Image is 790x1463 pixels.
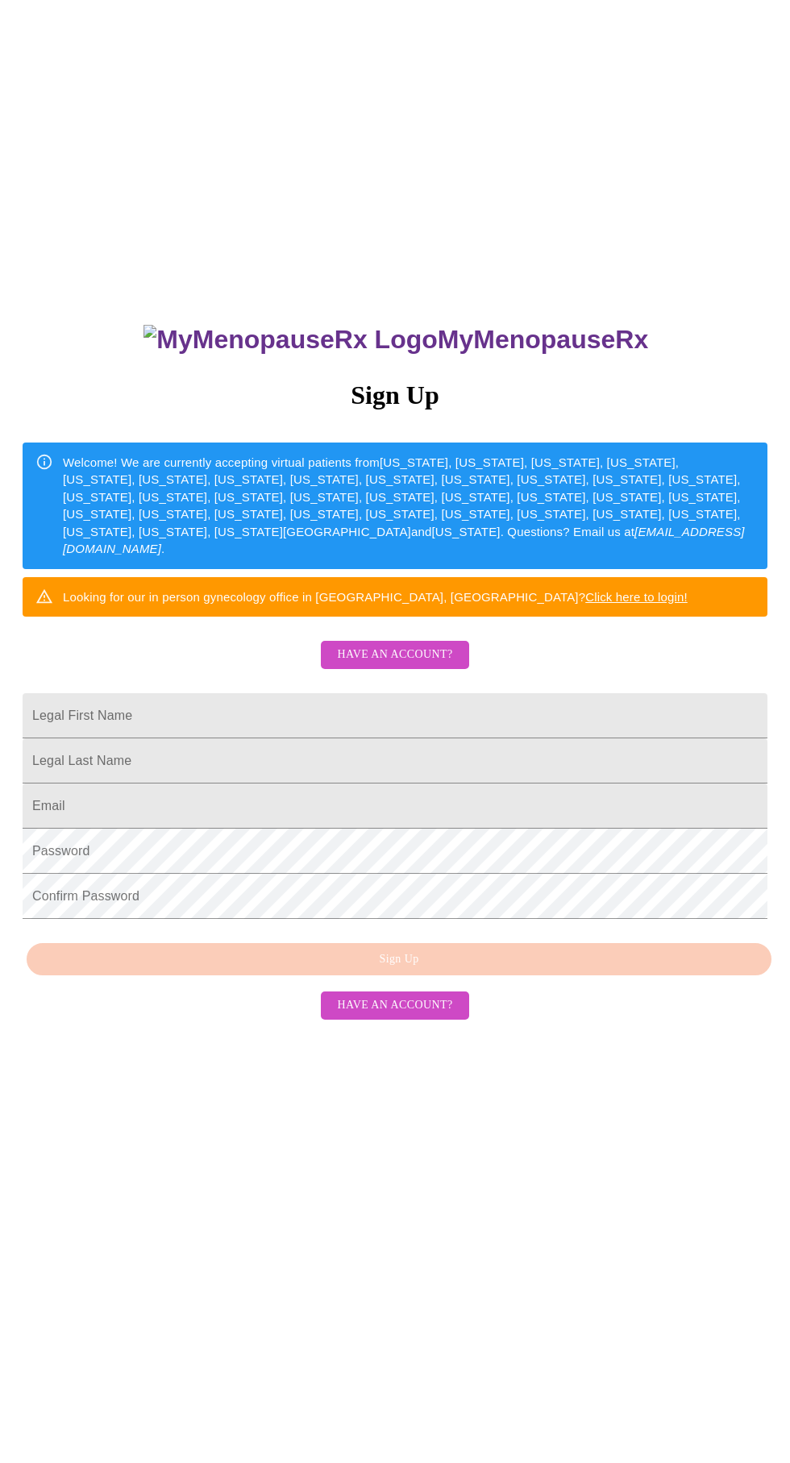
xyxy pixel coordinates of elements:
[63,582,688,612] div: Looking for our in person gynecology office in [GEOGRAPHIC_DATA], [GEOGRAPHIC_DATA]?
[317,997,472,1011] a: Have an account?
[321,991,468,1020] button: Have an account?
[337,645,452,665] span: Have an account?
[63,447,755,564] div: Welcome! We are currently accepting virtual patients from [US_STATE], [US_STATE], [US_STATE], [US...
[585,590,688,604] a: Click here to login!
[321,641,468,669] button: Have an account?
[23,380,767,410] h3: Sign Up
[337,995,452,1016] span: Have an account?
[143,325,437,355] img: MyMenopauseRx Logo
[63,525,745,555] em: [EMAIL_ADDRESS][DOMAIN_NAME]
[317,659,472,672] a: Have an account?
[25,325,768,355] h3: MyMenopauseRx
